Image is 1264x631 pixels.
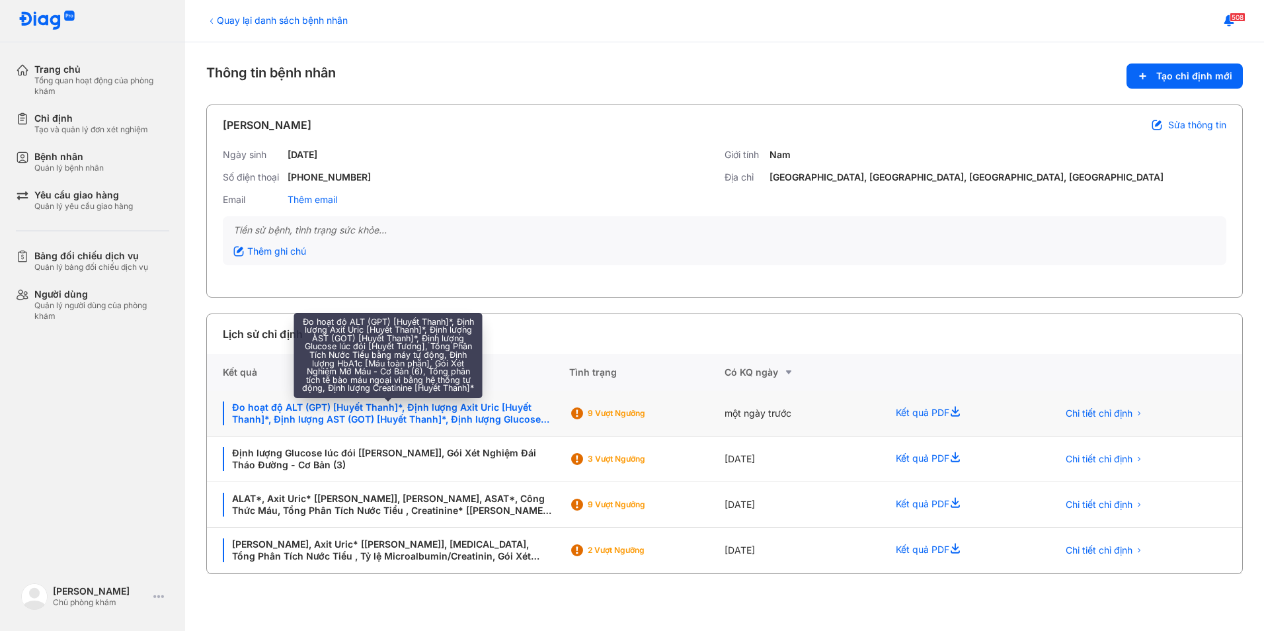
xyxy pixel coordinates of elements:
div: Quản lý người dùng của phòng khám [34,300,169,321]
div: Số điện thoại [223,171,282,183]
div: Nam [770,149,791,161]
div: Thêm email [288,194,337,206]
div: Định lượng Glucose lúc đói [[PERSON_NAME]], Gói Xét Nghiệm Đái Tháo Đường - Cơ Bản (3) [223,447,553,471]
div: 9 Vượt ngưỡng [588,499,693,510]
span: Tạo chỉ định mới [1156,70,1232,82]
button: Chi tiết chỉ định [1058,449,1151,469]
div: Quản lý bệnh nhân [34,163,104,173]
button: Chi tiết chỉ định [1058,540,1151,560]
span: Chi tiết chỉ định [1066,407,1132,419]
div: Ngày sinh [223,149,282,161]
div: Có KQ ngày [725,364,880,380]
span: Sửa thông tin [1168,119,1226,131]
div: 2 Vượt ngưỡng [588,545,693,556]
div: Đo hoạt độ ALT (GPT) [Huyết Thanh]*, Định lượng Axit Uric [Huyết Thanh]*, Định lượng AST (GOT) [H... [223,401,553,425]
span: Chi tiết chỉ định [1066,544,1132,556]
div: Kết quả PDF [880,391,1042,437]
div: [PERSON_NAME] [53,585,148,597]
div: Tạo và quản lý đơn xét nghiệm [34,124,148,135]
div: [GEOGRAPHIC_DATA], [GEOGRAPHIC_DATA], [GEOGRAPHIC_DATA], [GEOGRAPHIC_DATA] [770,171,1164,183]
div: Giới tính [725,149,764,161]
div: Tổng quan hoạt động của phòng khám [34,75,169,97]
div: Trang chủ [34,63,169,75]
div: Tình trạng [569,354,725,391]
div: Quay lại danh sách bệnh nhân [206,13,348,27]
div: [PHONE_NUMBER] [288,171,371,183]
img: logo [21,583,48,610]
div: [DATE] [288,149,317,161]
div: Bệnh nhân [34,151,104,163]
div: [DATE] [725,482,880,528]
div: Bảng đối chiếu dịch vụ [34,250,148,262]
button: Chi tiết chỉ định [1058,495,1151,515]
div: Kết quả [207,354,569,391]
div: Quản lý yêu cầu giao hàng [34,201,133,212]
span: 508 [1230,13,1245,22]
div: 9 Vượt ngưỡng [588,408,693,419]
div: [PERSON_NAME], Axit Uric* [[PERSON_NAME]], [MEDICAL_DATA], Tổng Phân Tích Nước Tiểu , Tỷ lệ Micro... [223,538,553,562]
button: Tạo chỉ định mới [1126,63,1243,89]
div: Chỉ định [34,112,148,124]
div: Lịch sử chỉ định [223,326,303,342]
div: Người dùng [34,288,169,300]
div: Email [223,194,282,206]
div: Yêu cầu giao hàng [34,189,133,201]
div: 3 Vượt ngưỡng [588,454,693,464]
button: Chi tiết chỉ định [1058,403,1151,423]
img: logo [19,11,75,31]
div: Kết quả PDF [880,437,1042,482]
div: [PERSON_NAME] [223,117,311,133]
div: Kết quả PDF [880,528,1042,573]
div: [DATE] [725,528,880,573]
div: ALAT*, Axit Uric* [[PERSON_NAME]], [PERSON_NAME], ASAT*, Công Thức Máu, Tổng Phân Tích Nước Tiểu ... [223,493,553,517]
div: Chủ phòng khám [53,597,148,608]
div: Kết quả PDF [880,482,1042,528]
div: một ngày trước [725,391,880,437]
span: Chi tiết chỉ định [1066,499,1132,511]
div: Thêm ghi chú [233,245,306,257]
span: Chi tiết chỉ định [1066,453,1132,465]
div: Thông tin bệnh nhân [206,63,1243,89]
div: Địa chỉ [725,171,764,183]
div: Tiền sử bệnh, tình trạng sức khỏe... [233,224,1216,236]
div: [DATE] [725,437,880,482]
div: Quản lý bảng đối chiếu dịch vụ [34,262,148,273]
